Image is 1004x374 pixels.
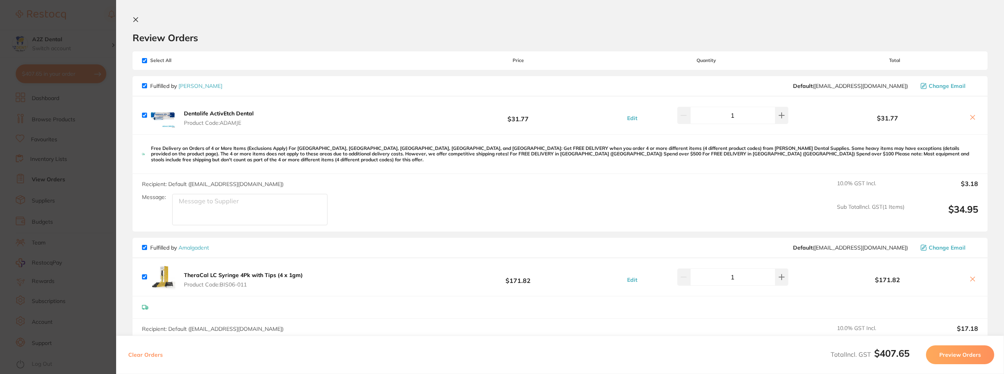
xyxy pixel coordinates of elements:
span: Total [811,58,978,63]
a: Amalgadent [178,244,209,251]
b: $407.65 [874,347,909,359]
b: Dentalife ActivEtch Dental [184,110,254,117]
span: Total Incl. GST [831,350,909,358]
span: Recipient: Default ( [EMAIL_ADDRESS][DOMAIN_NAME] ) [142,325,284,332]
button: Change Email [918,244,978,251]
span: Price [435,58,602,63]
span: save@adamdental.com.au [793,83,908,89]
img: eDdhY2RxMw [150,103,175,128]
b: Default [793,244,813,251]
b: TheraCal LC Syringe 4Pk with Tips (4 x 1gm) [184,272,303,279]
span: Change Email [929,83,966,89]
b: $171.82 [811,276,964,283]
output: $34.95 [911,204,978,225]
span: Change Email [929,244,966,251]
b: $31.77 [811,115,964,122]
span: Select All [142,58,220,63]
button: TheraCal LC Syringe 4Pk with Tips (4 x 1gm) Product Code:BIS06-011 [182,272,305,288]
p: Free Delivery on Orders of 4 or More Items (Exclusions Apply) For [GEOGRAPHIC_DATA], [GEOGRAPHIC_... [151,146,978,162]
span: Sub Total Incl. GST ( 1 Items) [837,204,904,225]
span: 10.0 % GST Incl. [837,325,904,342]
p: Fulfilled by [150,244,209,251]
span: 10.0 % GST Incl. [837,180,904,197]
output: $3.18 [911,180,978,197]
button: Change Email [918,82,978,89]
span: Product Code: ADAMJE [184,120,254,126]
b: Default [793,82,813,89]
span: Quantity [602,58,811,63]
span: Recipient: Default ( [EMAIL_ADDRESS][DOMAIN_NAME] ) [142,181,284,188]
button: Preview Orders [926,345,994,364]
h2: Review Orders [133,32,988,44]
button: Dentalife ActivEtch Dental Product Code:ADAMJE [182,110,256,126]
label: Message: [142,194,166,201]
img: bmt2Mm5nNw [150,265,175,290]
b: $31.77 [435,108,602,122]
b: $171.82 [435,270,602,284]
button: Edit [625,276,640,283]
a: [PERSON_NAME] [178,82,222,89]
button: Clear Orders [126,345,165,364]
span: info@amalgadent.com.au [793,244,908,251]
p: Fulfilled by [150,83,222,89]
button: Edit [625,115,640,122]
span: Product Code: BIS06-011 [184,281,303,288]
output: $17.18 [911,325,978,342]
